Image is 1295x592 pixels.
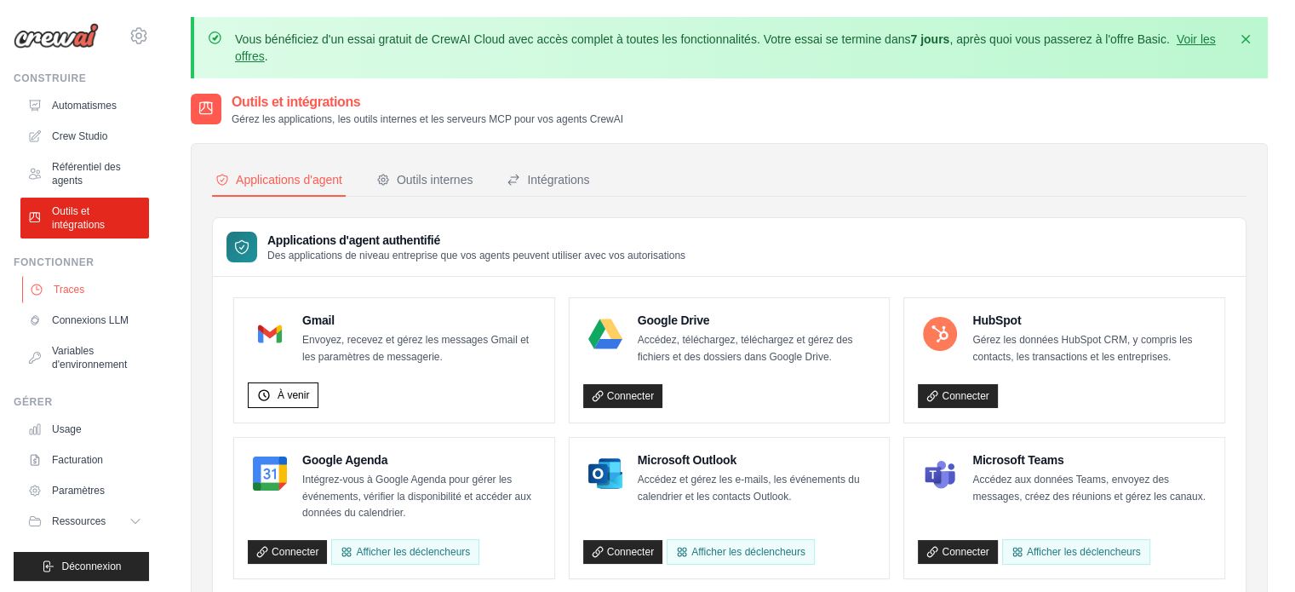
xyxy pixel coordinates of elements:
[52,161,121,187] font: Référentiel des agents
[302,474,531,519] font: Intégrez-vous à Google Agenda pour gérer les événements, vérifier la disponibilité et accéder aux...
[1027,546,1141,558] font: Afficher les déclencheurs
[272,546,318,558] font: Connecter
[253,457,287,491] img: Logo de Google Agenda
[302,334,529,363] font: Envoyez, recevez et gérez les messages Gmail et les paramètres de messagerie.
[54,284,84,296] font: Traces
[265,49,268,63] font: .
[331,539,479,565] button: Afficher les déclencheurs
[942,546,988,558] font: Connecter
[20,477,149,504] a: Paramètres
[20,446,149,474] a: Facturation
[503,164,593,197] button: Intégrations
[235,32,910,46] font: Vous bénéficiez d'un essai gratuit de CrewAI Cloud avec accès complet à toutes les fonctionnalité...
[972,334,1192,363] font: Gérez les données HubSpot CRM, y compris les contacts, les transactions et les entreprises.
[607,390,654,402] font: Connecter
[356,546,470,558] font: Afficher les déclencheurs
[52,515,106,527] font: Ressources
[14,396,53,408] font: Gérer
[232,113,623,125] font: Gérez les applications, les outils internes et les serveurs MCP pour vos agents CrewAI
[267,233,440,247] font: Applications d'agent authentifié
[52,485,105,497] font: Paramètres
[638,474,860,503] font: Accédez et gérez les e-mails, les événements du calendrier et les contacts Outlook.
[20,416,149,443] a: Usage
[20,153,149,194] a: Référentiel des agents
[52,345,127,371] font: Variables d'environnement
[212,164,346,197] button: Applications d'agent
[253,317,287,351] img: Logo Gmail
[302,313,335,327] font: Gmail
[607,546,654,558] font: Connecter
[972,453,1063,467] font: Microsoft Teams
[52,100,117,112] font: Automatismes
[14,256,95,268] font: Fonctionner
[278,389,309,401] font: À venir
[61,560,121,572] font: Déconnexion
[942,390,988,402] font: Connecter
[20,198,149,239] a: Outils et intégrations
[52,314,129,326] font: Connexions LLM
[20,123,149,150] a: Crew Studio
[638,453,736,467] font: Microsoft Outlook
[397,173,473,187] font: Outils internes
[232,95,360,109] font: Outils et intégrations
[910,32,949,46] font: 7 jours
[588,317,622,351] img: Logo de Google Drive
[20,92,149,119] a: Automatismes
[14,23,99,49] img: Logo
[52,423,82,435] font: Usage
[236,173,342,187] font: Applications d'agent
[267,250,685,262] font: Des applications de niveau entreprise que vos agents peuvent utiliser avec vos autorisations
[22,276,151,303] a: Traces
[20,508,149,535] button: Ressources
[1002,539,1150,565] : Afficher les déclencheurs
[667,539,815,565] : Afficher les déclencheurs
[14,552,149,581] button: Déconnexion
[638,313,710,327] font: Google Drive
[972,313,1021,327] font: HubSpot
[691,546,805,558] font: Afficher les déclencheurs
[923,457,957,491] img: Logo Microsoft Teams
[14,72,86,84] font: Construire
[52,130,107,142] font: Crew Studio
[949,32,1169,46] font: , après quoi vous passerez à l'offre Basic.
[373,164,476,197] button: Outils internes
[20,337,149,378] a: Variables d'environnement
[52,205,105,231] font: Outils et intégrations
[20,307,149,334] a: Connexions LLM
[923,317,957,351] img: Logo HubSpot
[302,453,387,467] font: Google Agenda
[52,454,103,466] font: Facturation
[972,474,1205,503] font: Accédez aux données Teams, envoyez des messages, créez des réunions et gérez les canaux.
[638,334,853,363] font: Accédez, téléchargez, téléchargez et gérez des fichiers et des dossiers dans Google Drive.
[588,457,622,491] img: Logo Microsoft Outlook
[527,173,589,187] font: Intégrations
